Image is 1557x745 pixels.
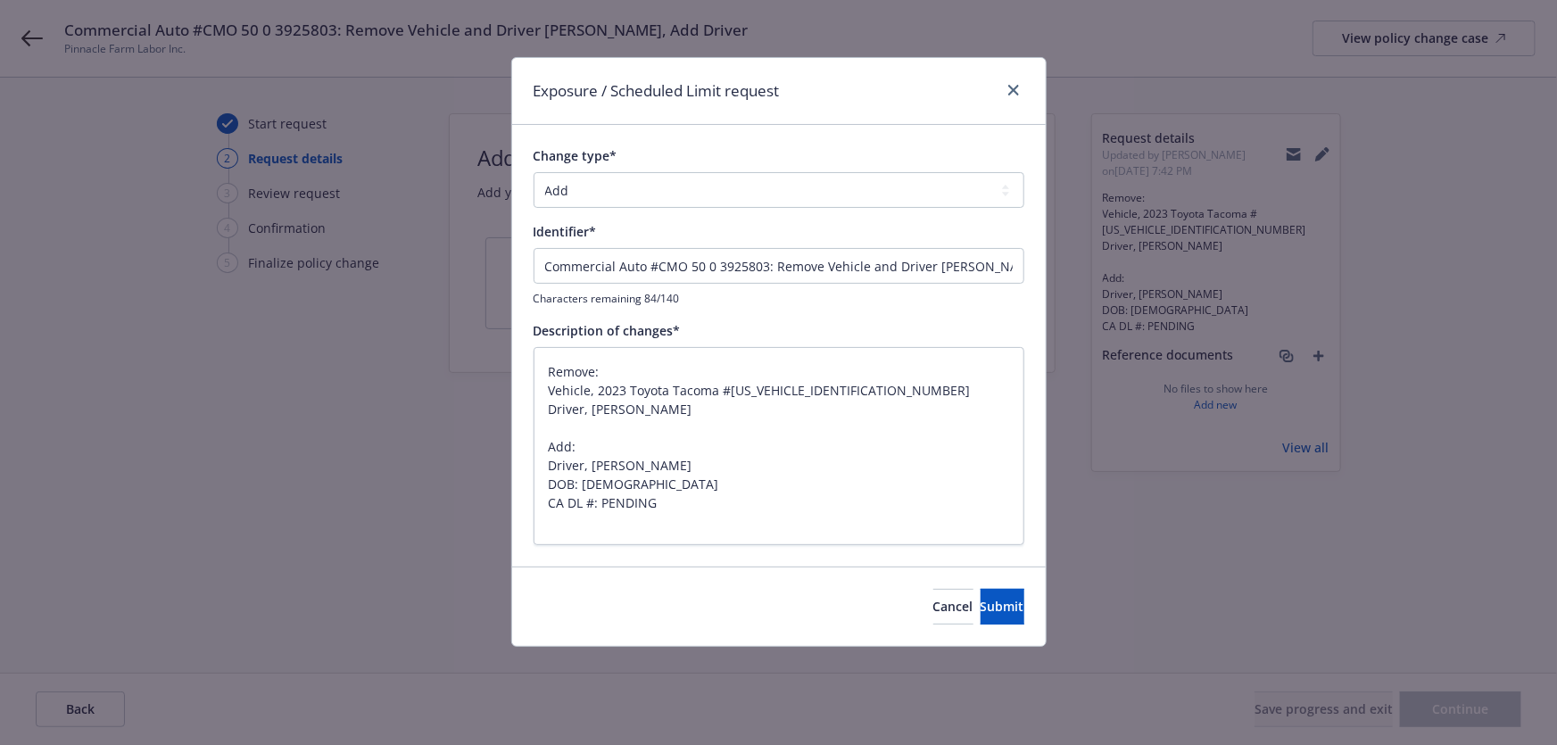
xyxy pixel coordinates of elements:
textarea: Remove: Vehicle, 2023 Toyota Tacoma #[US_VEHICLE_IDENTIFICATION_NUMBER] Driver, [PERSON_NAME] Add... [534,347,1024,546]
span: Change type* [534,147,617,164]
button: Cancel [933,589,973,625]
span: Identifier* [534,223,597,240]
span: Description of changes* [534,322,681,339]
button: Submit [981,589,1024,625]
span: Submit [981,598,1024,615]
a: close [1003,79,1024,101]
span: Cancel [933,598,973,615]
span: Characters remaining 84/140 [534,291,1024,306]
h1: Exposure / Scheduled Limit request [534,79,780,103]
input: This will be shown in the policy change history list for your reference. [534,248,1024,284]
